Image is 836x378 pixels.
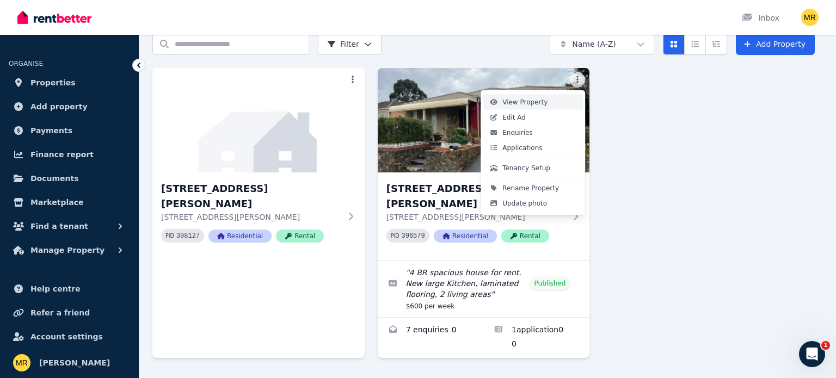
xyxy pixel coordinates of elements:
[821,341,830,350] span: 1
[502,113,526,122] span: Edit Ad
[502,199,547,208] span: Update photo
[502,164,550,172] span: Tenancy Setup
[799,341,825,367] iframe: Intercom live chat
[502,98,548,107] span: View Property
[502,128,533,137] span: Enquiries
[502,144,542,152] span: Applications
[481,90,585,215] div: More options
[502,184,559,193] span: Rename Property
